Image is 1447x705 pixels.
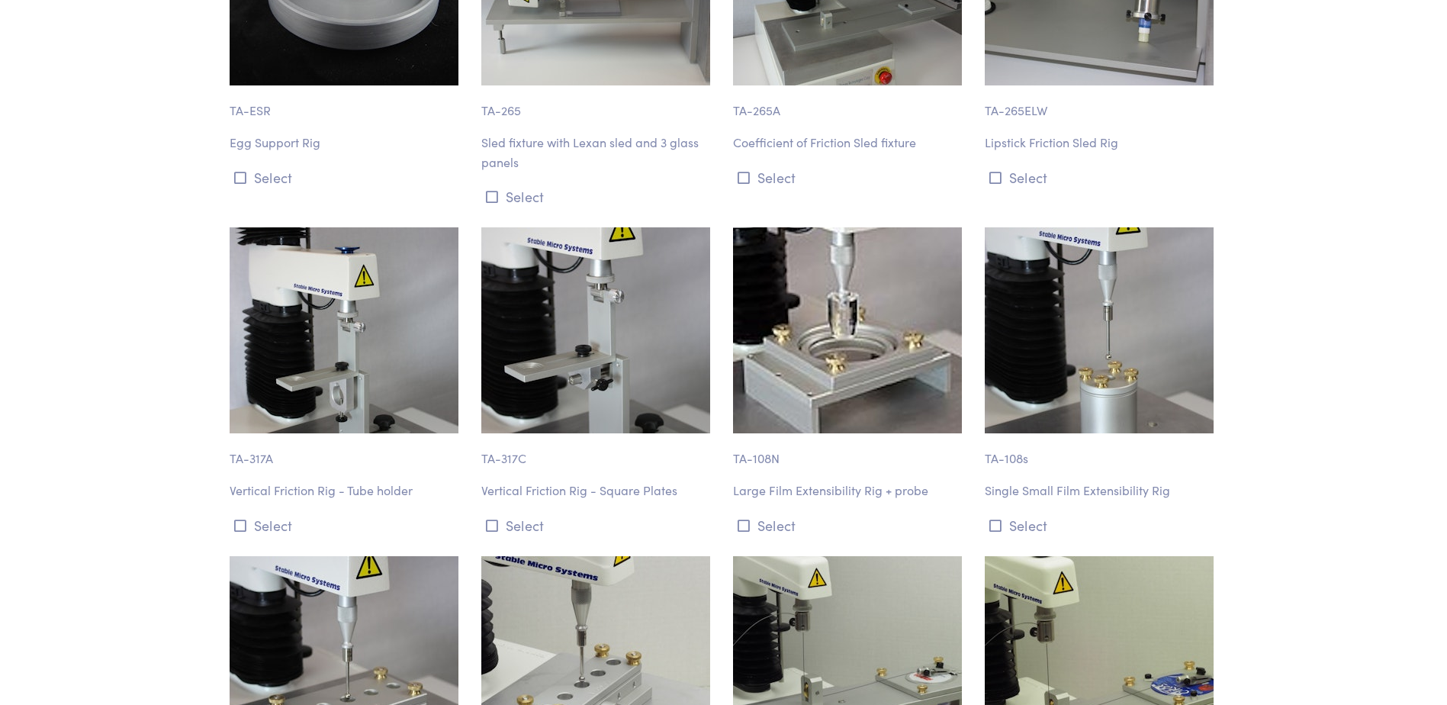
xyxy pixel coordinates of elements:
p: Single Small Film Extensibility Rig [985,481,1218,501]
button: Select [733,513,966,538]
p: TA-108N [733,433,966,468]
button: Select [481,184,715,209]
img: ta-317c_vertical-friction-rig.jpg [481,227,710,433]
button: Select [733,165,966,190]
p: Coefficient of Friction Sled fixture [733,133,966,153]
button: Select [985,165,1218,190]
button: Select [230,165,463,190]
p: TA-265 [481,85,715,121]
p: TA-317C [481,433,715,468]
button: Select [985,513,1218,538]
img: ta-108s_film-extensibility-rig.jpg [985,227,1214,433]
p: TA-265A [733,85,966,121]
p: Large Film Extensibility Rig + probe [733,481,966,501]
button: Select [481,513,715,538]
img: ta-108_sml_0298.jpg [733,227,962,433]
p: Vertical Friction Rig - Tube holder [230,481,463,501]
p: Egg Support Rig [230,133,463,153]
p: TA-317A [230,433,463,468]
p: Sled fixture with Lexan sled and 3 glass panels [481,133,715,172]
button: Select [230,513,463,538]
img: ta-317a_vertical-friction-rig2.jpg [230,227,458,433]
p: Lipstick Friction Sled Rig [985,133,1218,153]
p: TA-108s [985,433,1218,468]
p: TA-265ELW [985,85,1218,121]
p: TA-ESR [230,85,463,121]
p: Vertical Friction Rig - Square Plates [481,481,715,501]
